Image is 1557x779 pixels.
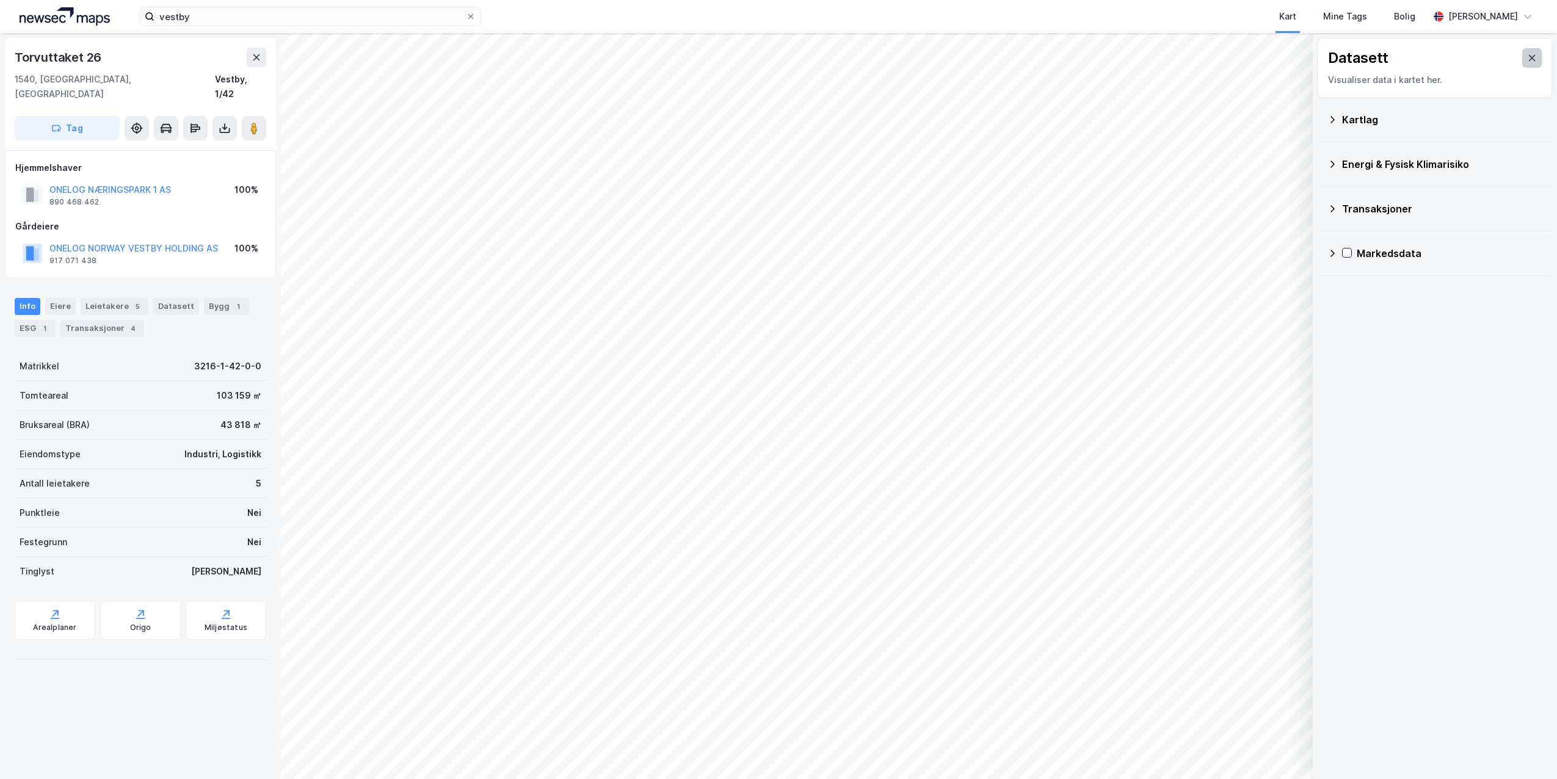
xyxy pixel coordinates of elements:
div: Info [15,298,40,315]
button: Tag [15,116,120,140]
div: Antall leietakere [20,476,90,491]
div: Eiere [45,298,76,315]
div: 100% [234,241,258,256]
div: Punktleie [20,505,60,520]
div: 890 468 462 [49,197,99,207]
div: Tomteareal [20,388,68,403]
div: Origo [130,623,151,632]
div: Leietakere [81,298,148,315]
div: Transaksjoner [60,320,144,337]
div: 3216-1-42-0-0 [194,359,261,374]
div: 1 [232,300,244,313]
div: Festegrunn [20,535,67,549]
div: Transaksjoner [1342,201,1542,216]
div: Bygg [204,298,249,315]
div: Nei [247,505,261,520]
input: Søk på adresse, matrikkel, gårdeiere, leietakere eller personer [154,7,466,26]
div: Bolig [1394,9,1415,24]
div: 43 818 ㎡ [220,418,261,432]
div: [PERSON_NAME] [191,564,261,579]
div: [PERSON_NAME] [1448,9,1518,24]
div: Markedsdata [1357,246,1542,261]
div: Torvuttaket 26 [15,48,104,67]
img: logo.a4113a55bc3d86da70a041830d287a7e.svg [20,7,110,26]
iframe: Chat Widget [1496,720,1557,779]
div: Matrikkel [20,359,59,374]
div: Mine Tags [1323,9,1367,24]
div: 100% [234,183,258,197]
div: 103 159 ㎡ [217,388,261,403]
div: Miljøstatus [205,623,247,632]
div: ESG [15,320,56,337]
div: Datasett [1328,48,1388,68]
div: 5 [131,300,143,313]
div: Energi & Fysisk Klimarisiko [1342,157,1542,172]
div: 917 071 438 [49,256,96,266]
div: 4 [127,322,139,335]
div: 1540, [GEOGRAPHIC_DATA], [GEOGRAPHIC_DATA] [15,72,215,101]
div: 5 [256,476,261,491]
div: Tinglyst [20,564,54,579]
div: Gårdeiere [15,219,266,234]
div: Nei [247,535,261,549]
div: Eiendomstype [20,447,81,462]
div: Visualiser data i kartet her. [1328,73,1542,87]
div: Kartlag [1342,112,1542,127]
div: Bruksareal (BRA) [20,418,90,432]
div: 1 [38,322,51,335]
div: Arealplaner [33,623,76,632]
div: Industri, Logistikk [184,447,261,462]
div: Vestby, 1/42 [215,72,266,101]
div: Datasett [153,298,199,315]
div: Hjemmelshaver [15,161,266,175]
div: Kart [1279,9,1296,24]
